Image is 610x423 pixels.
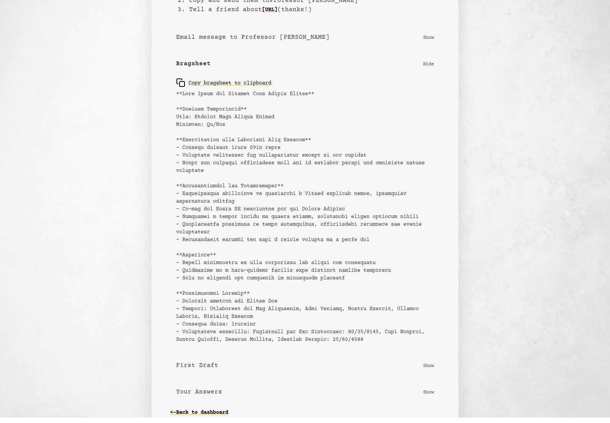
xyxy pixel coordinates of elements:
[170,387,440,408] button: Your Answers Show
[423,367,434,375] p: Show
[178,1,440,10] li: 2. Copy and send them to Professor [PERSON_NAME]
[176,96,434,349] pre: **Lore Ipsum dol Sitamet Cons Adipis Elitse** **Doeiusm Temporincid** Utla: Etdolor Magn Aliqua E...
[178,10,440,20] li: 3. Tell a friend about (thanks!)
[262,9,277,21] a: [URL]
[176,38,330,47] b: Email message to Professor [PERSON_NAME]
[176,366,218,375] b: First Draft
[423,393,434,401] p: Show
[170,360,440,382] button: First Draft Show
[170,58,440,80] button: Bragsheet Hide
[423,65,434,73] p: Hide
[170,32,440,54] button: Email message to Professor [PERSON_NAME] Show
[176,80,271,96] button: Copy bragsheet to clipboard
[423,39,434,46] p: Show
[176,83,271,93] div: Copy bragsheet to clipboard
[176,393,222,402] b: Your Answers
[176,64,211,74] b: Bragsheet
